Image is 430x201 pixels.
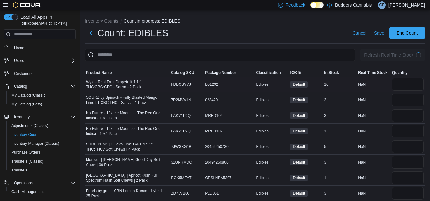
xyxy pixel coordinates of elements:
span: ZD7JVB60 [171,191,189,196]
span: Default [290,144,308,150]
button: Users [11,57,26,64]
div: 1 [323,127,357,135]
span: Dark Mode [310,8,311,9]
span: Adjustments (Classic) [11,123,48,128]
span: Edibles [256,113,268,118]
div: MRED104 [204,112,255,119]
div: 3 [323,190,357,197]
div: 3 [323,158,357,166]
span: No Future - 10x the Madness: The Red One Indica - 10x1 Pack [86,126,168,136]
button: Users [1,56,78,65]
span: Inventory Count [11,132,39,137]
a: Inventory Count [9,131,41,138]
span: Users [14,58,24,63]
button: Save [371,27,387,39]
span: Inventory [14,114,30,119]
img: Cova [13,2,41,8]
button: Operations [1,178,78,187]
div: NaN [357,81,391,88]
span: Catalog [11,83,76,90]
button: In Stock [323,69,357,77]
a: My Catalog (Classic) [9,91,49,99]
span: Edibles [256,144,268,149]
span: Real Time Stock [358,70,387,75]
span: Catalog [14,84,27,89]
span: Home [11,44,76,52]
span: Home [14,45,24,50]
div: 3 [323,112,357,119]
span: Default [290,190,308,197]
span: PAKV1P2Q [171,129,191,134]
span: Edibles [256,191,268,196]
span: My Catalog (Classic) [9,91,76,99]
h1: Count: EDIBLES [97,27,168,39]
a: Cash Management [9,188,46,196]
span: Package Number [205,70,236,75]
span: Inventory Manager (Classic) [11,141,59,146]
span: Customers [11,70,76,77]
a: My Catalog (Beta) [9,100,45,108]
input: This is a search bar. After typing your query, hit enter to filter the results lower in the page. [85,49,355,61]
a: Adjustments (Classic) [9,122,51,130]
button: Cancel [350,27,369,39]
span: Default [290,81,308,88]
div: NaN [357,190,391,197]
span: 7JWG8G4B [171,144,191,149]
button: Quantity [391,69,425,77]
button: Real Time Stock [357,69,391,77]
span: Transfers [9,166,76,174]
div: 10 [323,81,357,88]
div: NaN [357,143,391,151]
span: Load All Apps in [GEOGRAPHIC_DATA] [18,14,76,27]
span: Transfers [11,168,27,173]
span: Room [290,70,301,75]
span: Cash Management [11,189,44,194]
span: Default [293,191,305,196]
span: Wyld - Real Fruit Grapefruit 1:1:1 THC:CBG:CBC - Sativa - 2 Pack [86,79,168,90]
span: Default [293,159,305,165]
span: Default [290,128,308,134]
div: 20459250730 [204,143,255,151]
span: Default [290,112,308,119]
button: Transfers (Classic) [6,157,78,166]
div: NaN [357,174,391,182]
span: Edibles [256,129,268,134]
button: Purchase Orders [6,148,78,157]
div: Caleb Bains [378,1,386,9]
span: Purchase Orders [11,150,40,155]
span: No Future - 10x the Madness: The Red One Indica - 10x1 Pack [86,111,168,121]
span: PAKV1P2Q [171,113,191,118]
button: Product Name [85,69,170,77]
p: Budders Cannabis [335,1,372,9]
span: Edibles [256,82,268,87]
button: Inventory [11,113,32,121]
div: NaN [357,96,391,104]
span: My Catalog (Classic) [11,93,47,98]
span: [GEOGRAPHIC_DATA] | Apricot Kush Full Spectrum Hash Soft Chews | 2 Pack [86,173,168,183]
button: Inventory Count [6,130,78,139]
span: 7R2MVV1N [171,97,191,103]
span: Operations [14,180,33,185]
button: Catalog [11,83,30,90]
div: 3 [323,96,357,104]
button: Customers [1,69,78,78]
div: OPSH4BA5307 [204,174,255,182]
div: Refresh Real Time Stock [364,52,413,58]
div: 023420 [204,96,255,104]
span: In Stock [324,70,339,75]
button: Home [1,43,78,52]
span: SOURZ by Spinach - Fully Blasted Mango Lime1:1 CBC THC - Sativa - 1 Pack [86,95,168,105]
button: End Count [389,27,425,39]
a: Customers [11,70,35,77]
span: Feedback [286,2,305,8]
div: NaN [357,158,391,166]
span: Quantity [392,70,408,75]
div: PLD061 [204,190,255,197]
span: Default [290,159,308,165]
span: Loading [416,52,421,57]
span: Inventory Manager (Classic) [9,140,76,147]
span: Default [290,175,308,181]
span: Cash Management [9,188,76,196]
button: Inventory [1,112,78,121]
span: Default [293,175,305,181]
